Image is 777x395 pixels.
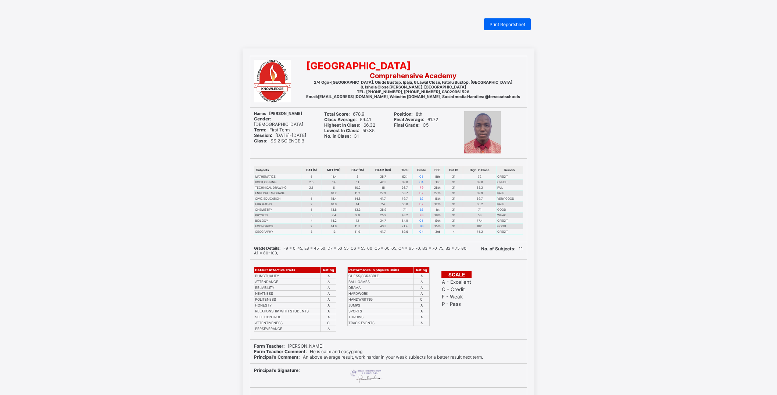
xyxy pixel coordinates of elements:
td: RELATIONSHIP WITH STUDENTS [254,308,321,314]
td: 12 [346,218,369,224]
span: 31 [324,133,359,139]
td: A [321,314,336,320]
span: 8th [394,111,422,117]
b: No. of Subjects: [481,246,516,251]
th: EXAM (60) [369,166,397,174]
td: A [413,273,430,279]
b: Principal's Comment: [254,354,300,360]
td: 19th [430,218,444,224]
td: 27.3 [369,191,397,196]
td: 71 [463,207,497,213]
span: First Term [254,127,290,133]
td: A [321,273,336,279]
th: Grade [412,166,430,174]
th: Out Of [444,166,463,174]
td: 9.9 [346,213,369,218]
td: A [321,326,336,332]
td: C [321,320,336,326]
span: An above average result, work harder in your weak subjects for a better result next term. [254,354,483,360]
td: 19th [430,213,444,218]
td: BALL GAMES [348,279,413,285]
td: 18.4 [322,196,346,202]
td: 11.9 [346,229,369,235]
td: A [413,302,430,308]
td: 4 [444,229,463,235]
span: C5 [394,122,429,128]
td: A - Excellent [441,279,472,285]
span: [GEOGRAPHIC_DATA] [306,60,411,72]
td: 11.2 [346,191,369,196]
td: C5 [412,218,430,224]
td: A [413,279,430,285]
td: A [413,308,430,314]
td: BIOLOGY [254,218,301,224]
td: SELF CONTROL [254,314,321,320]
b: TEL: [PHONE_NUMBER], [PHONE_NUMBER], 08029961526 [357,90,469,94]
td: 5 [301,174,322,180]
td: C4 [412,180,430,185]
td: E8 [412,213,430,218]
td: 5 [301,196,322,202]
td: CREDIT [497,180,523,185]
span: 59.41 [324,117,371,122]
b: Class Average: [324,117,357,122]
td: 11 [346,180,369,185]
td: 63.2 [463,185,497,191]
td: 5 [301,207,322,213]
td: 8 [346,174,369,180]
td: 31 [444,224,463,229]
b: Total Score: [324,111,350,117]
td: PERSEVERANCE [254,326,321,332]
span: 50.35 [324,128,375,133]
td: A [413,320,430,326]
td: C5 [412,174,430,180]
td: A [321,291,336,297]
td: 75.2 [463,229,497,235]
td: 24 [369,202,397,207]
td: 63.1 [397,174,412,180]
span: 66.32 [324,122,375,128]
td: 2.5 [301,180,322,185]
td: 15th [430,224,444,229]
td: 34.7 [369,218,397,224]
th: CA1 (5) [301,166,322,174]
th: MTT (20) [322,166,346,174]
b: Form Teacher: [254,343,285,349]
td: 13 [322,229,346,235]
td: HARDWORK [348,291,413,297]
td: A [413,285,430,291]
td: 69.8 [397,180,412,185]
td: 27th [430,191,444,196]
td: 31 [444,191,463,196]
b: 2/4 Ogo-[GEOGRAPHIC_DATA]. Olude Bustop. Ipaja, 6 Lawal Close, Fatolu Bustop, [GEOGRAPHIC_DATA] [314,80,512,85]
td: 43.3 [369,224,397,229]
td: 16th [430,196,444,202]
td: 14.2 [322,218,346,224]
td: 31 [444,202,463,207]
td: CHEMISTRY [254,207,301,213]
td: 69.9 [463,191,497,196]
td: 38.7 [369,174,397,180]
td: 3rd [430,229,444,235]
td: 41.7 [369,229,397,235]
td: C [413,297,430,302]
b: 8, Ishola Close [PERSON_NAME]. [GEOGRAPHIC_DATA] [361,85,466,90]
td: C4 [412,229,430,235]
td: 89.1 [463,224,497,229]
td: PUNCTUALITY [254,273,321,279]
td: B3 [412,207,430,213]
td: 4 [301,218,322,224]
td: A [321,308,336,314]
td: 25.9 [369,213,397,218]
td: 89.7 [463,196,497,202]
td: ECONOMICS [254,224,301,229]
td: 31 [444,196,463,202]
td: 79.7 [397,196,412,202]
td: HONESTY [254,302,321,308]
td: MATHEMATICS [254,174,301,180]
td: 71.4 [397,224,412,229]
td: F9 [412,185,430,191]
b: Final Grade: [394,122,420,128]
b: Position: [394,111,413,117]
b: Principal's Signature: [254,367,300,373]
